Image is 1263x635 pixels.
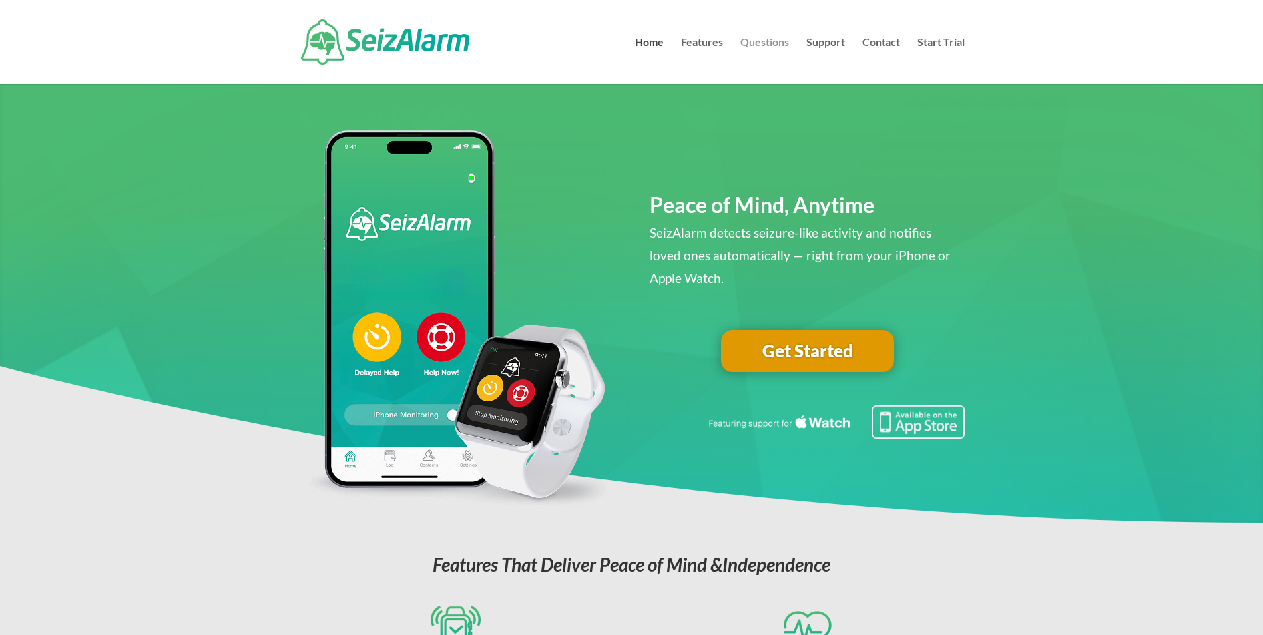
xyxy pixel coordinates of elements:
img: Seizure detection available in the Apple App Store. [706,405,965,439]
a: Questions [740,37,789,84]
a: Start Trial [917,37,965,84]
a: Contact [862,37,900,84]
a: Home [635,37,664,84]
em: Features That Deliver Peace of Mind & [433,553,830,576]
a: Support [806,37,845,84]
a: Featuring seizure detection support for the Apple Watch [706,426,965,441]
span: Peace of Mind, Anytime [650,192,874,218]
span: SeizAlarm detects seizure-like activity and notifies loved ones automatically — right from your i... [650,225,951,286]
a: Features [681,37,723,84]
a: Get Started [721,330,894,373]
img: SeizAlarm [301,19,469,65]
img: seizalarm-apple-devices [298,130,613,509]
span: Independence [722,553,830,576]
